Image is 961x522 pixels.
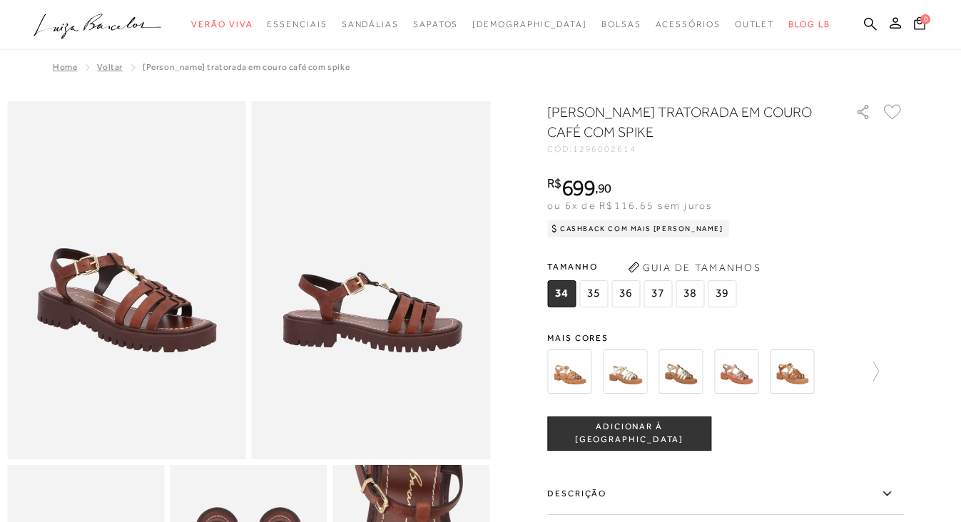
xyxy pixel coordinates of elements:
[598,180,611,195] span: 90
[603,349,647,394] img: SANDÁLIA FLAT TRATORADA REBITE CENTRAL OFF WHITE
[656,19,721,29] span: Acessórios
[547,349,591,394] img: SANDÁLIA FLAT TRATORADA REBITE CENTRAL CARAMELO
[413,11,458,38] a: noSubCategoriesText
[788,11,830,38] a: BLOG LB
[191,19,253,29] span: Verão Viva
[788,19,830,29] span: BLOG LB
[547,280,576,307] span: 34
[735,11,775,38] a: noSubCategoriesText
[143,62,350,72] span: [PERSON_NAME] TRATORADA EM COURO CAFÉ COM SPIKE
[53,62,77,72] a: Home
[770,349,814,394] img: SANDÁLIA FLAT TRATORADA TIRAS REBITE CROCO CARAMELO
[595,182,611,195] i: ,
[910,16,930,35] button: 0
[735,19,775,29] span: Outlet
[573,144,636,154] span: 1296002614
[547,220,729,237] div: Cashback com Mais [PERSON_NAME]
[191,11,253,38] a: noSubCategoriesText
[547,102,815,142] h1: [PERSON_NAME] TRATORADA EM COURO CAFÉ COM SPIKE
[413,19,458,29] span: Sapatos
[547,177,561,190] i: R$
[659,349,703,394] img: SANDÁLIA FLAT TRATORADA TIRAS REBITE COBRA METALIZADA DOURADA
[267,11,327,38] a: noSubCategoriesText
[547,334,904,342] span: Mais cores
[644,280,672,307] span: 37
[547,256,740,277] span: Tamanho
[252,101,491,459] img: image
[7,101,246,459] img: image
[547,474,904,515] label: Descrição
[601,11,641,38] a: noSubCategoriesText
[342,11,399,38] a: noSubCategoriesText
[472,19,587,29] span: [DEMOGRAPHIC_DATA]
[708,280,736,307] span: 39
[920,14,930,24] span: 0
[472,11,587,38] a: noSubCategoriesText
[548,421,711,446] span: ADICIONAR À [GEOGRAPHIC_DATA]
[561,175,595,200] span: 699
[547,416,711,451] button: ADICIONAR À [GEOGRAPHIC_DATA]
[676,280,704,307] span: 38
[656,11,721,38] a: noSubCategoriesText
[714,349,758,394] img: SANDÁLIA FLAT TRATORADA TIRAS REBITE COBRA PYTHON NATURAL
[97,62,123,72] a: Voltar
[547,200,712,211] span: ou 6x de R$116,65 sem juros
[623,256,766,279] button: Guia de Tamanhos
[579,280,608,307] span: 35
[547,145,833,153] div: CÓD:
[342,19,399,29] span: Sandálias
[267,19,327,29] span: Essenciais
[611,280,640,307] span: 36
[601,19,641,29] span: Bolsas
